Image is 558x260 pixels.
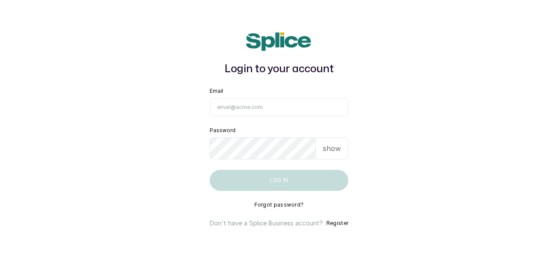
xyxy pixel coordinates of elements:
[323,143,341,154] p: show
[210,127,236,134] label: Password
[326,219,348,228] button: Register
[254,201,304,208] button: Forgot password?
[210,88,223,95] label: Email
[210,170,348,191] button: Log in
[210,219,323,228] p: Don't have a Splice Business account?
[210,61,348,77] h1: Login to your account
[210,98,348,116] input: email@acme.com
